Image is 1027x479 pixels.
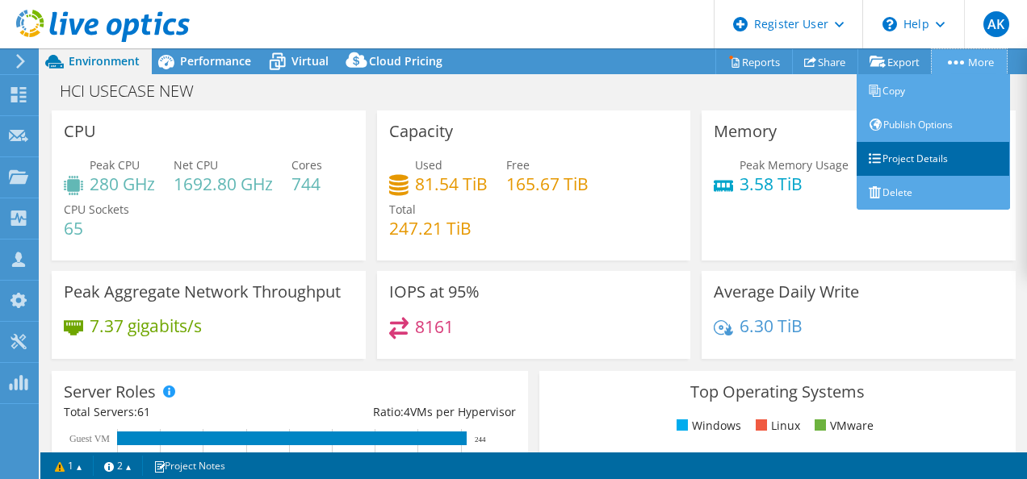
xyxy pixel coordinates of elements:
[90,157,140,173] span: Peak CPU
[475,435,486,444] text: 244
[93,456,143,476] a: 2
[752,417,800,435] li: Linux
[291,157,322,173] span: Cores
[142,456,237,476] a: Project Notes
[90,317,202,335] h4: 7.37 gigabits/s
[69,53,140,69] span: Environment
[857,176,1010,210] a: Delete
[64,202,129,217] span: CPU Sockets
[551,383,1004,401] h3: Top Operating Systems
[291,175,322,193] h4: 744
[64,283,341,301] h3: Peak Aggregate Network Throughput
[290,403,516,421] div: Ratio: VMs per Hypervisor
[882,17,897,31] svg: \n
[389,219,472,237] h4: 247.21 TiB
[857,49,933,74] a: Export
[715,49,793,74] a: Reports
[389,283,480,301] h3: IOPS at 95%
[740,175,849,193] h4: 3.58 TiB
[857,108,1010,142] a: Publish Options
[389,202,416,217] span: Total
[174,157,218,173] span: Net CPU
[740,157,849,173] span: Peak Memory Usage
[506,175,589,193] h4: 165.67 TiB
[740,317,803,335] h4: 6.30 TiB
[415,175,488,193] h4: 81.54 TiB
[369,53,442,69] span: Cloud Pricing
[174,175,273,193] h4: 1692.80 GHz
[404,404,410,419] span: 4
[64,383,156,401] h3: Server Roles
[180,53,251,69] span: Performance
[52,82,219,100] h1: HCI USECASE NEW
[811,417,874,435] li: VMware
[64,123,96,140] h3: CPU
[69,433,110,444] text: Guest VM
[932,49,1007,74] a: More
[415,157,442,173] span: Used
[137,404,150,419] span: 61
[714,123,777,140] h3: Memory
[291,53,329,69] span: Virtual
[857,74,1010,108] a: Copy
[90,175,155,193] h4: 280 GHz
[857,142,1010,176] a: Project Details
[983,11,1009,37] span: AK
[714,283,859,301] h3: Average Daily Write
[44,456,94,476] a: 1
[415,318,454,335] h4: 8161
[673,417,741,435] li: Windows
[792,49,858,74] a: Share
[389,123,453,140] h3: Capacity
[506,157,530,173] span: Free
[64,403,290,421] div: Total Servers:
[64,219,129,237] h4: 65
